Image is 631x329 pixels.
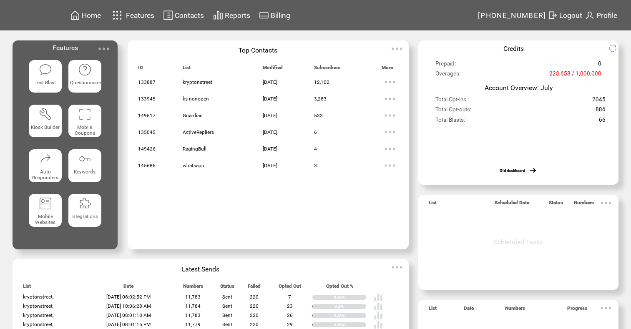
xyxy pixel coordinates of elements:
img: questionnaire.svg [78,63,91,76]
a: Keywords [68,149,101,187]
span: Questionnaire [70,80,101,85]
span: Reports [225,11,250,20]
img: contacts.svg [163,10,173,20]
img: exit.svg [548,10,558,20]
span: More [382,65,393,74]
span: Total Opt-outs: [435,106,471,116]
img: profile.svg [585,10,595,20]
img: home.svg [70,10,80,20]
a: Kiosk Builder [29,105,62,143]
div: 0.25% [334,322,366,327]
span: 220 [250,294,259,300]
span: Opted Out [279,283,301,293]
span: Scheduled Tasks [494,238,543,246]
img: poll%20-%20white.svg [374,311,383,320]
a: Features [109,7,156,23]
span: 6 [314,129,317,135]
span: 7 [288,294,291,300]
span: Top Contacts [239,46,277,54]
span: 11,783 [185,312,201,318]
span: kryptonstreet, [23,321,53,327]
span: Scheduled Date [495,200,529,209]
span: 220 [250,303,259,309]
span: Date [464,305,474,315]
span: 220 [250,312,259,318]
span: 11,783 [185,294,201,300]
img: ellypsis.svg [382,141,398,157]
span: List [429,200,437,209]
span: Keywords [74,169,96,175]
span: 3,283 [314,96,327,102]
img: ellypsis.svg [389,40,405,57]
a: Mobile Websites [29,194,62,232]
a: Old dashboard [500,168,525,173]
span: Prepaid: [435,60,456,70]
div: 0.06% [334,295,366,300]
div: 0.2% [335,304,366,309]
span: Total Opt-ins: [435,96,468,106]
span: Auto Responders [32,169,58,181]
div: 0.22% [334,313,366,318]
span: Overages: [435,70,460,80]
span: Guardian [183,113,203,118]
a: Profile [583,9,618,22]
span: RagingBull [183,146,206,152]
span: Text Blast [35,80,56,85]
span: 133887 [138,79,156,85]
span: Mobile Websites [35,213,55,225]
span: Status [549,200,563,209]
a: Integrations [68,194,101,232]
span: Numbers [574,200,594,209]
span: Kiosk Builder [31,124,60,130]
span: 12,102 [314,79,329,85]
img: text-blast.svg [39,63,52,76]
span: [DATE] [263,129,277,135]
span: Account Overview: July [485,84,553,92]
span: Numbers [183,283,203,293]
span: Subscribers [314,65,340,74]
span: 4 [314,146,317,152]
a: Questionnaire [68,60,101,98]
span: [PHONE_NUMBER] [478,11,546,20]
span: 220 [250,321,259,327]
span: 135045 [138,129,156,135]
span: 223,658 / 1,000,000 [549,70,601,80]
span: 29 [287,321,293,327]
span: Progress [567,305,587,315]
span: 11,779 [185,321,201,327]
span: Features [53,44,78,52]
span: 533 [314,113,323,118]
span: [DATE] [263,146,277,152]
img: refresh.png [608,44,623,53]
a: Logout [546,9,583,22]
span: 3 [314,163,317,168]
img: ellypsis.svg [382,107,398,124]
a: Home [69,9,102,22]
span: [DATE] 08:02:52 PM [106,294,151,300]
span: 149426 [138,146,156,152]
span: Sent [222,312,232,318]
img: features.svg [110,8,125,22]
span: 133945 [138,96,156,102]
img: ellypsis.svg [382,90,398,107]
img: coupons.svg [78,108,91,121]
img: ellypsis.svg [598,300,614,316]
span: Credits [503,45,524,53]
span: Features [126,11,154,20]
img: ellypsis.svg [389,259,405,276]
span: 26 [287,312,293,318]
img: auto-responders.svg [39,152,52,166]
span: ID [138,65,143,74]
span: [DATE] 08:01:15 PM [106,321,151,327]
img: ellypsis.svg [96,40,112,57]
span: Mobile Coupons [75,124,95,136]
span: ActiveRepliers [183,129,214,135]
span: List [23,283,31,293]
span: Contacts [175,11,204,20]
span: Total Blasts: [435,117,465,127]
span: ks-nonopen [183,96,209,102]
span: Logout [559,11,582,20]
a: Reports [212,9,251,22]
span: kryptonstreet [183,79,212,85]
img: ellypsis.svg [382,124,398,141]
